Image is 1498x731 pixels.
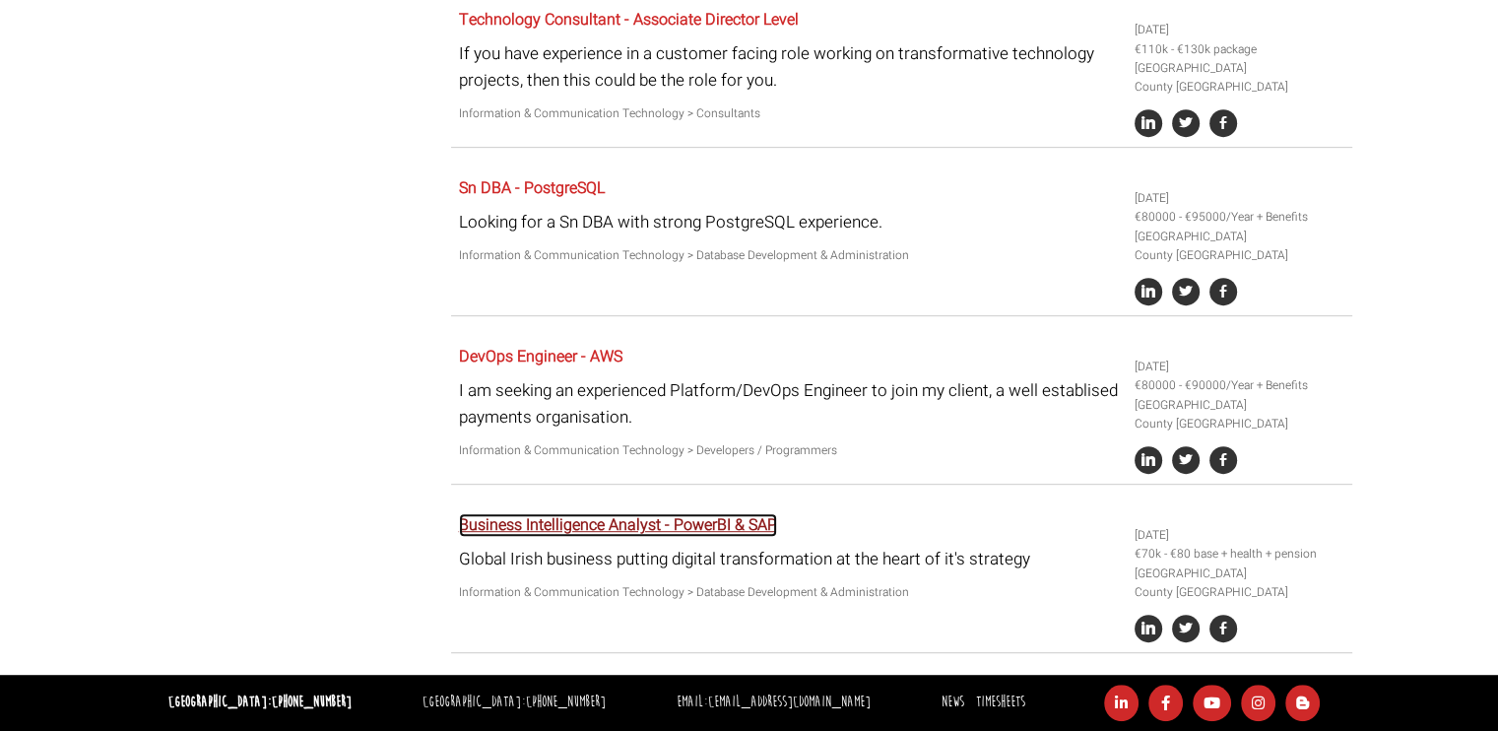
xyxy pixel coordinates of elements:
[1135,40,1345,59] li: €110k - €130k package
[418,689,611,717] li: [GEOGRAPHIC_DATA]:
[1135,526,1345,545] li: [DATE]
[708,693,871,711] a: [EMAIL_ADDRESS][DOMAIN_NAME]
[1135,228,1345,265] li: [GEOGRAPHIC_DATA] County [GEOGRAPHIC_DATA]
[1135,545,1345,564] li: €70k - €80 base + health + pension
[459,176,605,200] a: Sn DBA - PostgreSQL
[1135,565,1345,602] li: [GEOGRAPHIC_DATA] County [GEOGRAPHIC_DATA]
[942,693,964,711] a: News
[976,693,1025,711] a: Timesheets
[672,689,876,717] li: Email:
[1135,396,1345,433] li: [GEOGRAPHIC_DATA] County [GEOGRAPHIC_DATA]
[459,583,1120,602] p: Information & Communication Technology > Database Development & Administration
[168,693,352,711] strong: [GEOGRAPHIC_DATA]:
[1135,376,1345,395] li: €80000 - €90000/Year + Benefits
[1135,358,1345,376] li: [DATE]
[459,345,622,368] a: DevOps Engineer - AWS
[459,246,1120,265] p: Information & Communication Technology > Database Development & Administration
[459,546,1120,572] p: Global Irish business putting digital transformation at the heart of it's strategy
[459,441,1120,460] p: Information & Communication Technology > Developers / Programmers
[459,209,1120,235] p: Looking for a Sn DBA with strong PostgreSQL experience.
[1135,189,1345,208] li: [DATE]
[1135,208,1345,227] li: €80000 - €95000/Year + Benefits
[526,693,606,711] a: [PHONE_NUMBER]
[1135,59,1345,97] li: [GEOGRAPHIC_DATA] County [GEOGRAPHIC_DATA]
[1135,21,1345,39] li: [DATE]
[459,513,777,537] a: Business Intelligence Analyst - PowerBI & SAP
[459,8,799,32] a: Technology Consultant - Associate Director Level
[459,104,1120,123] p: Information & Communication Technology > Consultants
[459,377,1120,431] p: I am seeking an experienced Platform/DevOps Engineer to join my client, a well establised payment...
[459,40,1120,94] p: If you have experience in a customer facing role working on transformative technology projects, t...
[272,693,352,711] a: [PHONE_NUMBER]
